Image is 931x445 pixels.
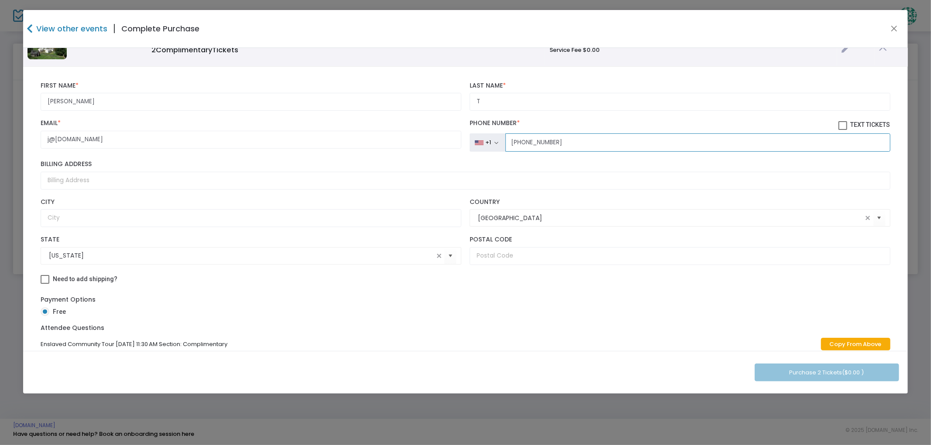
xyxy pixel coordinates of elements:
[41,160,890,168] label: Billing Address
[873,209,886,227] button: Select
[470,93,890,111] input: Last Name
[41,119,461,127] label: Email
[34,23,107,34] h4: View other events
[49,307,66,316] span: Free
[470,119,890,130] label: Phone Number
[41,236,461,244] label: State
[434,251,444,261] span: clear
[41,295,96,304] label: Payment Options
[212,45,238,55] span: Tickets
[470,198,890,206] label: Country
[444,247,457,265] button: Select
[41,340,227,348] span: Enslaved Community Tour [DATE] 11:30 AM Section: Complimentary
[470,133,505,152] button: +1
[478,214,862,223] input: Select Country
[41,323,104,333] label: Attendee Questions
[151,45,156,55] span: 2
[863,213,873,223] span: clear
[485,139,491,146] div: +1
[53,275,117,282] span: Need to add shipping?
[470,236,890,244] label: Postal Code
[49,251,433,260] input: Select State
[41,172,890,190] input: Billing Address
[41,209,461,227] input: City
[41,82,461,90] label: First Name
[851,121,890,128] span: Text Tickets
[121,23,199,34] h4: Complete Purchase
[41,131,461,149] input: Email
[107,21,121,37] span: |
[41,198,461,206] label: City
[151,45,238,55] span: Complimentary
[470,82,890,90] label: Last Name
[888,23,900,34] button: Close
[550,47,833,54] h6: Service Fee $0.00
[821,338,890,350] a: Copy From Above
[505,133,890,152] input: Phone Number
[470,247,890,265] input: Postal Code
[41,93,461,111] input: First Name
